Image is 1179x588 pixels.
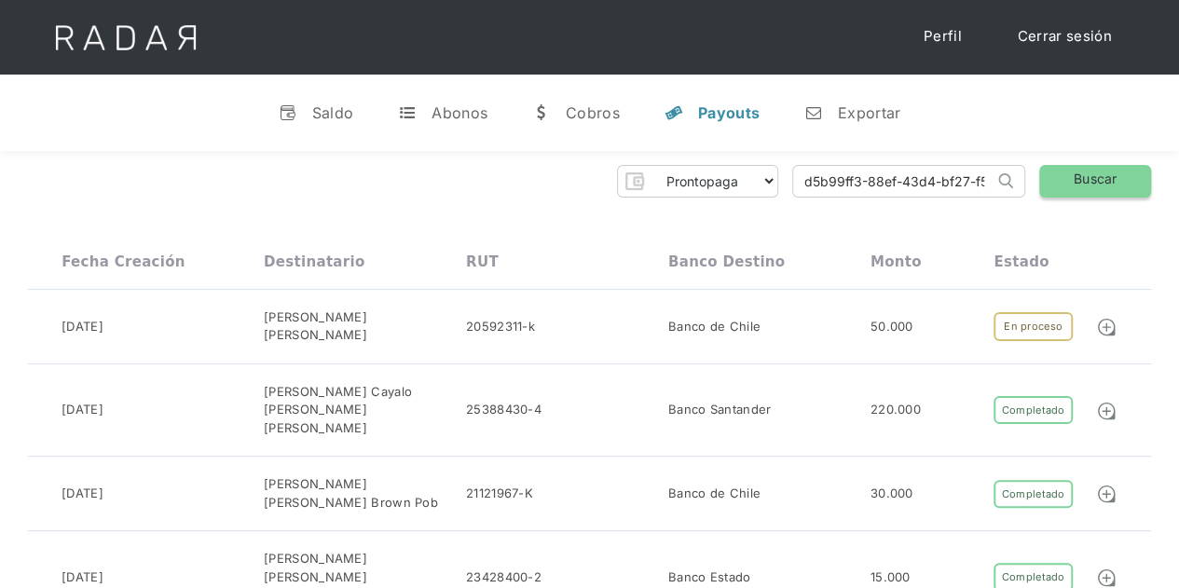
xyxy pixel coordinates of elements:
div: Abonos [432,103,487,122]
div: Monto [871,253,922,270]
form: Form [617,165,778,198]
a: Buscar [1039,165,1151,198]
div: 21121967-K [466,485,533,503]
div: [PERSON_NAME] [PERSON_NAME] [264,308,466,345]
div: En proceso [994,312,1072,341]
img: Detalle [1096,317,1117,337]
div: Banco destino [668,253,785,270]
div: Saldo [312,103,354,122]
div: Banco de Chile [668,318,761,336]
div: Estado [994,253,1049,270]
div: 220.000 [871,401,921,419]
a: Cerrar sesión [999,19,1131,55]
div: [PERSON_NAME] [PERSON_NAME] Brown Pob [264,475,466,512]
a: Perfil [905,19,980,55]
img: Detalle [1096,484,1117,504]
div: 15.000 [871,568,911,587]
div: Banco Santander [668,401,772,419]
div: 50.000 [871,318,913,336]
div: Payouts [698,103,760,122]
div: w [532,103,551,122]
div: RUT [466,253,499,270]
div: Banco de Chile [668,485,761,503]
img: Detalle [1096,401,1117,421]
div: [DATE] [62,568,103,587]
div: t [398,103,417,122]
div: Completado [994,480,1072,509]
div: Destinatario [264,253,364,270]
div: [PERSON_NAME] Cayalo [PERSON_NAME] [PERSON_NAME] [264,383,466,438]
div: Banco Estado [668,568,751,587]
div: 25388430-4 [466,401,542,419]
div: y [665,103,683,122]
div: n [804,103,823,122]
div: Exportar [838,103,900,122]
div: 30.000 [871,485,913,503]
div: [DATE] [62,318,103,336]
div: Fecha creación [62,253,185,270]
div: 23428400-2 [466,568,542,587]
div: [DATE] [62,401,103,419]
img: Detalle [1096,567,1117,588]
input: Busca por ID [793,166,994,197]
div: Cobros [566,103,620,122]
div: [DATE] [62,485,103,503]
div: Completado [994,396,1072,425]
div: 20592311-k [466,318,535,336]
div: v [279,103,297,122]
